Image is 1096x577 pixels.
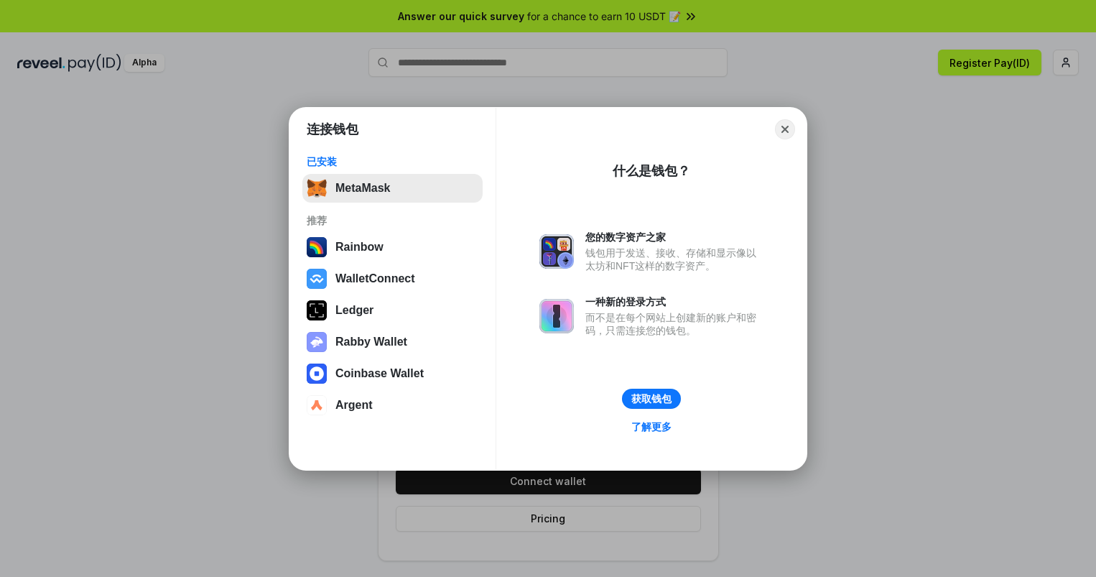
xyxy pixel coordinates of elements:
img: svg+xml,%3Csvg%20fill%3D%22none%22%20height%3D%2233%22%20viewBox%3D%220%200%2035%2033%22%20width%... [307,178,327,198]
div: 一种新的登录方式 [585,295,763,308]
img: svg+xml,%3Csvg%20width%3D%2228%22%20height%3D%2228%22%20viewBox%3D%220%200%2028%2028%22%20fill%3D... [307,364,327,384]
button: 获取钱包 [622,389,681,409]
img: svg+xml,%3Csvg%20width%3D%22120%22%20height%3D%22120%22%20viewBox%3D%220%200%20120%20120%22%20fil... [307,237,327,257]
div: Argent [335,399,373,412]
button: WalletConnect [302,264,483,293]
img: svg+xml,%3Csvg%20width%3D%2228%22%20height%3D%2228%22%20viewBox%3D%220%200%2028%2028%22%20fill%3D... [307,269,327,289]
div: 什么是钱包？ [613,162,690,180]
div: 而不是在每个网站上创建新的账户和密码，只需连接您的钱包。 [585,311,763,337]
div: 获取钱包 [631,392,672,405]
button: Rabby Wallet [302,328,483,356]
button: Ledger [302,296,483,325]
h1: 连接钱包 [307,121,358,138]
button: Rainbow [302,233,483,262]
div: 钱包用于发送、接收、存储和显示像以太坊和NFT这样的数字资产。 [585,246,763,272]
div: 您的数字资产之家 [585,231,763,244]
img: svg+xml,%3Csvg%20xmlns%3D%22http%3A%2F%2Fwww.w3.org%2F2000%2Fsvg%22%20fill%3D%22none%22%20viewBox... [307,332,327,352]
img: svg+xml,%3Csvg%20xmlns%3D%22http%3A%2F%2Fwww.w3.org%2F2000%2Fsvg%22%20fill%3D%22none%22%20viewBox... [539,299,574,333]
div: 了解更多 [631,420,672,433]
div: 已安装 [307,155,478,168]
div: Rabby Wallet [335,336,407,348]
button: MetaMask [302,174,483,203]
div: Coinbase Wallet [335,367,424,380]
div: Rainbow [335,241,384,254]
div: 推荐 [307,214,478,227]
div: WalletConnect [335,272,415,285]
a: 了解更多 [623,417,680,436]
div: MetaMask [335,182,390,195]
button: Argent [302,391,483,420]
img: svg+xml,%3Csvg%20xmlns%3D%22http%3A%2F%2Fwww.w3.org%2F2000%2Fsvg%22%20fill%3D%22none%22%20viewBox... [539,234,574,269]
img: svg+xml,%3Csvg%20xmlns%3D%22http%3A%2F%2Fwww.w3.org%2F2000%2Fsvg%22%20width%3D%2228%22%20height%3... [307,300,327,320]
img: svg+xml,%3Csvg%20width%3D%2228%22%20height%3D%2228%22%20viewBox%3D%220%200%2028%2028%22%20fill%3D... [307,395,327,415]
div: Ledger [335,304,373,317]
button: Coinbase Wallet [302,359,483,388]
button: Close [775,119,795,139]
